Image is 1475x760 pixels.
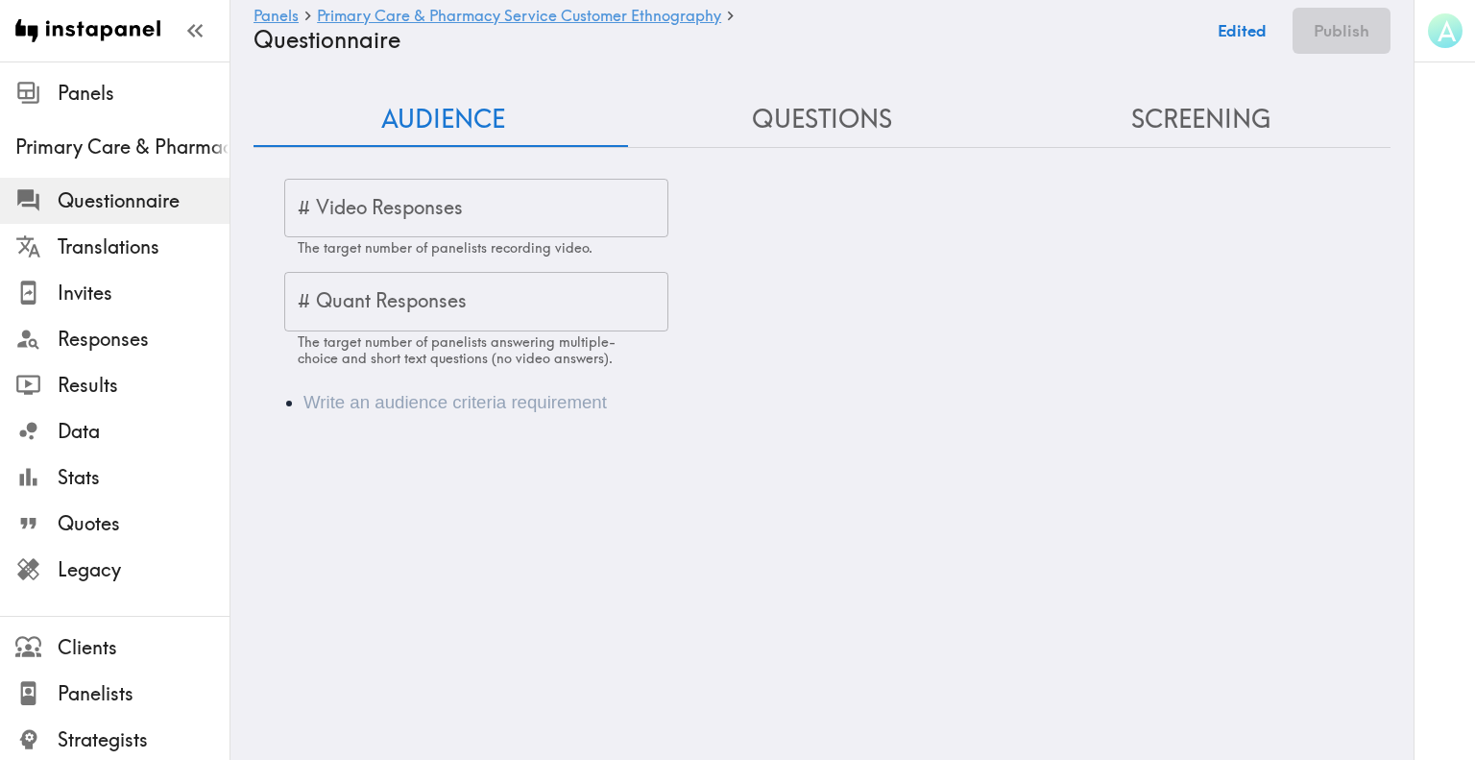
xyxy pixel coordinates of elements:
span: A [1438,14,1456,48]
span: Strategists [58,726,230,753]
span: Quotes [58,510,230,537]
button: A [1426,12,1464,50]
span: Primary Care & Pharmacy Service Customer Ethnography [15,134,230,160]
span: Stats [58,464,230,491]
a: Panels [254,8,299,26]
button: Audience [254,92,633,147]
span: Panelists [58,680,230,707]
span: The target number of panelists answering multiple-choice and short text questions (no video answe... [298,333,616,367]
span: Responses [58,326,230,353]
span: Legacy [58,556,230,583]
span: Panels [58,80,230,107]
span: The target number of panelists recording video. [298,239,592,257]
span: Translations [58,233,230,260]
span: Invites [58,280,230,306]
h4: Questionnaire [254,26,1192,54]
a: Primary Care & Pharmacy Service Customer Ethnography [317,8,721,26]
span: Questionnaire [58,187,230,214]
button: Edited [1207,8,1277,54]
span: Clients [58,634,230,661]
div: Audience [254,366,1390,439]
button: Screening [1011,92,1390,147]
span: Results [58,372,230,399]
button: Questions [633,92,1012,147]
div: Questionnaire Audience/Questions/Screening Tab Navigation [254,92,1390,147]
span: Data [58,418,230,445]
